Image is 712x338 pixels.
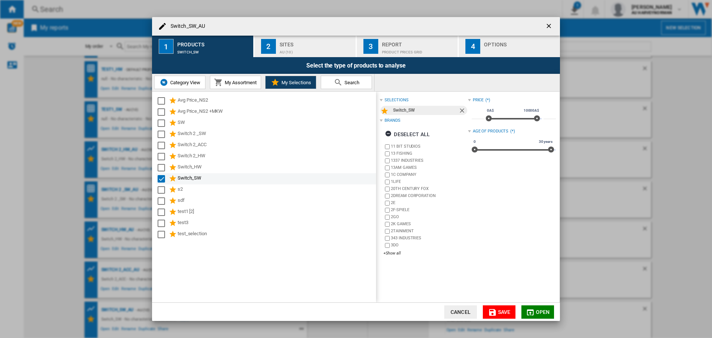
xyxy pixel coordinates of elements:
[391,186,468,191] label: 20TH CENTURY FOX
[321,76,372,89] button: Search
[383,250,468,256] div: +Show all
[178,141,375,150] div: Switch 2_ACC
[536,309,550,315] span: Open
[178,119,375,128] div: SW
[473,128,509,134] div: Age of products
[159,78,168,87] img: wiser-icon-blue.png
[385,194,390,198] input: brand.name
[385,243,390,248] input: brand.name
[391,193,468,198] label: 2DREAM CORPORATION
[152,36,254,57] button: 1 Products Switch_SW
[473,97,484,103] div: Price
[261,39,276,54] div: 2
[178,208,375,217] div: test1 [2]
[385,208,390,213] input: brand.name
[459,36,560,57] button: 4 Options
[158,230,169,239] md-checkbox: Select
[178,219,375,228] div: test3
[458,107,467,116] ng-md-icon: Remove
[178,130,375,139] div: Switch 2 _SW
[178,230,375,239] div: test_selection
[523,108,540,114] span: 10000A$
[545,22,554,31] ng-md-icon: getI18NText('BUTTONS.CLOSE_DIALOG')
[223,80,257,85] span: My Assortment
[391,200,468,206] label: 2E
[391,165,468,170] label: 13AM GAMES
[385,118,400,124] div: Brands
[391,179,468,184] label: 1LIFE
[498,309,511,315] span: Save
[178,163,375,172] div: Switch_HW
[542,19,557,34] button: getI18NText('BUTTONS.CLOSE_DIALOG')
[484,39,557,46] div: Options
[158,119,169,128] md-checkbox: Select
[385,165,390,170] input: brand.name
[382,46,455,54] div: Product prices grid
[385,173,390,177] input: brand.name
[383,128,432,141] button: Deselect all
[280,39,353,46] div: Sites
[178,108,375,117] div: Avg Price_NS2 +MKW
[385,236,390,241] input: brand.name
[465,39,480,54] div: 4
[158,130,169,139] md-checkbox: Select
[385,97,408,103] div: selections
[483,305,515,319] button: Save
[385,158,390,163] input: brand.name
[357,36,459,57] button: 3 Report Product prices grid
[385,128,430,141] div: Deselect all
[391,158,468,163] label: 1337 INDUSTRIES
[391,221,468,227] label: 2K GAMES
[486,108,495,114] span: 0A$
[385,180,390,184] input: brand.name
[159,39,174,54] div: 1
[385,215,390,220] input: brand.name
[391,242,468,248] label: 3DO
[158,208,169,217] md-checkbox: Select
[254,36,356,57] button: 2 Sites AU (10)
[154,76,205,89] button: Category View
[178,96,375,105] div: Avg Price_NS2
[158,152,169,161] md-checkbox: Select
[280,80,311,85] span: My Selections
[178,186,375,194] div: s2
[382,39,455,46] div: Report
[167,23,205,30] h4: Switch_SW_AU
[280,46,353,54] div: AU (10)
[168,80,200,85] span: Category View
[521,305,554,319] button: Open
[385,222,390,227] input: brand.name
[210,76,261,89] button: My Assortment
[391,228,468,234] label: 2TAINMENT
[158,197,169,206] md-checkbox: Select
[538,139,554,145] span: 30 years
[178,197,375,206] div: sdf
[385,229,390,234] input: brand.name
[158,163,169,172] md-checkbox: Select
[391,144,468,149] label: 11 BIT STUDIOS
[178,174,375,183] div: Switch_SW
[444,305,477,319] button: Cancel
[363,39,378,54] div: 3
[158,219,169,228] md-checkbox: Select
[343,80,359,85] span: Search
[177,39,250,46] div: Products
[158,96,169,105] md-checkbox: Select
[391,214,468,220] label: 2GO
[158,186,169,194] md-checkbox: Select
[178,152,375,161] div: Switch 2_HW
[158,141,169,150] md-checkbox: Select
[472,139,477,145] span: 0
[391,235,468,241] label: 343 INDUSTRIES
[391,151,468,156] label: 13 FISHING
[385,201,390,206] input: brand.name
[177,46,250,54] div: Switch_SW
[391,172,468,177] label: 1C COMPANY
[152,57,560,74] div: Select the type of products to analyse
[393,106,458,115] div: Switch_SW
[158,174,169,183] md-checkbox: Select
[385,187,390,191] input: brand.name
[385,144,390,149] input: brand.name
[158,108,169,117] md-checkbox: Select
[265,76,316,89] button: My Selections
